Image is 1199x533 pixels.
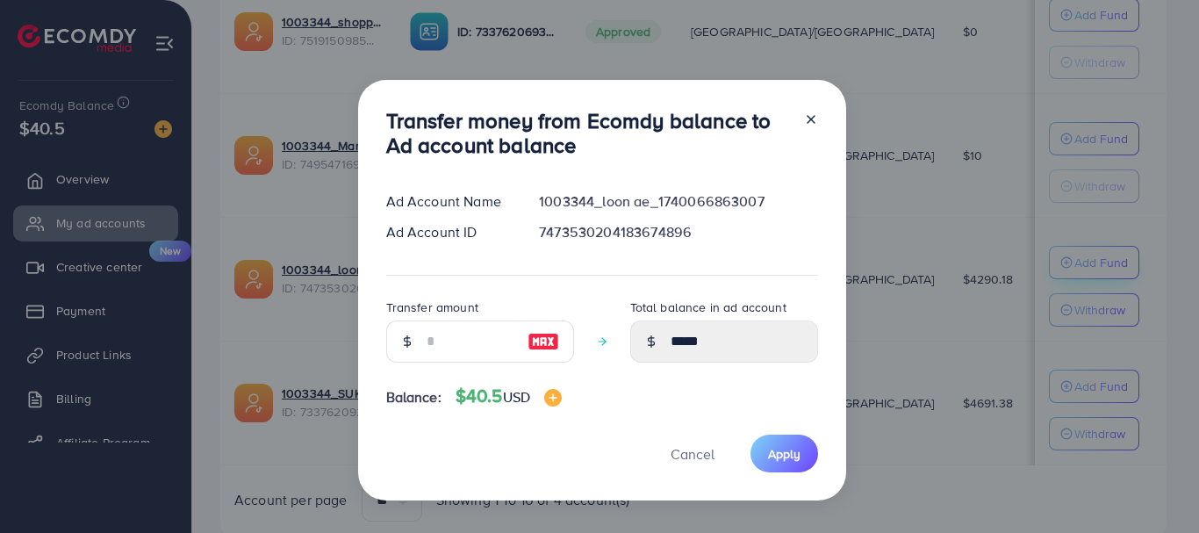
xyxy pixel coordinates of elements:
label: Transfer amount [386,299,478,316]
div: Ad Account Name [372,191,526,212]
span: Balance: [386,387,442,407]
div: Ad Account ID [372,222,526,242]
img: image [528,331,559,352]
div: 1003344_loon ae_1740066863007 [525,191,831,212]
span: Apply [768,445,801,463]
button: Cancel [649,435,736,472]
h3: Transfer money from Ecomdy balance to Ad account balance [386,108,790,159]
h4: $40.5 [456,385,562,407]
span: USD [503,387,530,407]
span: Cancel [671,444,714,464]
img: image [544,389,562,407]
iframe: Chat [1124,454,1186,520]
label: Total balance in ad account [630,299,786,316]
div: 7473530204183674896 [525,222,831,242]
button: Apply [750,435,818,472]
